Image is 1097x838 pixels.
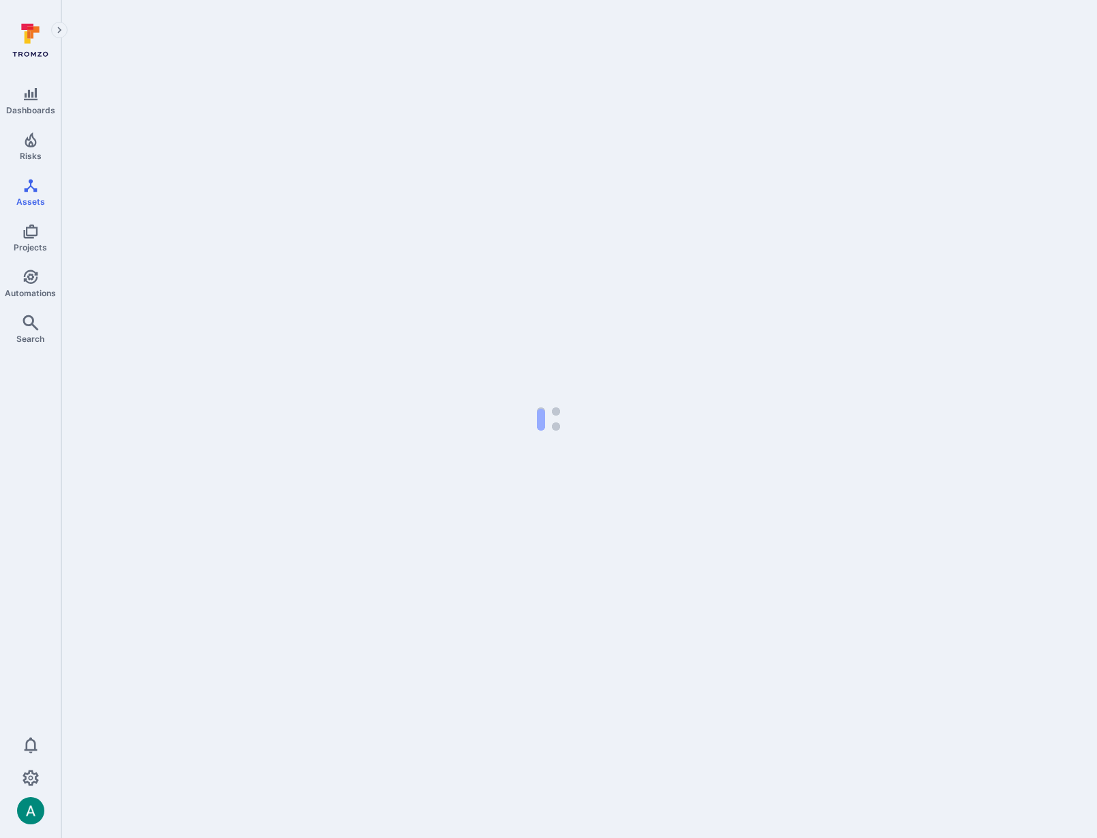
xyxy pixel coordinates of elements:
span: Risks [20,151,42,161]
span: Search [16,334,44,344]
button: Expand navigation menu [51,22,68,38]
span: Projects [14,242,47,252]
span: Assets [16,197,45,207]
img: ACg8ocLSa5mPYBaXNx3eFu_EmspyJX0laNWN7cXOFirfQ7srZveEpg=s96-c [17,797,44,824]
span: Dashboards [6,105,55,115]
div: Arjan Dehar [17,797,44,824]
span: Automations [5,288,56,298]
i: Expand navigation menu [55,25,64,36]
